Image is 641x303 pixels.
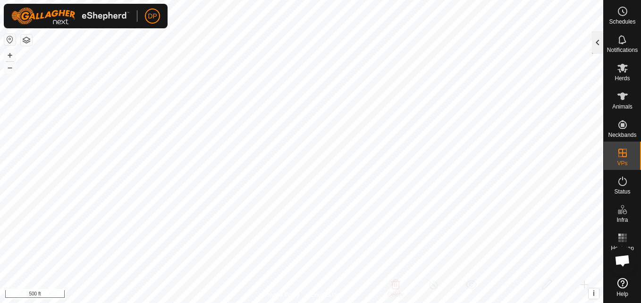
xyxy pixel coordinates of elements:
button: + [4,50,16,61]
a: Open chat [608,246,637,275]
span: Herds [615,76,630,81]
span: DP [148,11,157,21]
span: Infra [616,217,628,223]
a: Contact Us [311,291,339,299]
a: Help [604,274,641,301]
span: Help [616,291,628,297]
span: Notifications [607,47,638,53]
span: i [593,289,595,297]
img: Gallagher Logo [11,8,129,25]
span: Schedules [609,19,635,25]
button: – [4,62,16,73]
a: Privacy Policy [264,291,300,299]
span: Heatmap [611,245,634,251]
span: VPs [617,160,627,166]
span: Neckbands [608,132,636,138]
span: Status [614,189,630,194]
button: Map Layers [21,34,32,46]
button: i [589,288,599,299]
button: Reset Map [4,34,16,45]
span: Animals [612,104,633,109]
